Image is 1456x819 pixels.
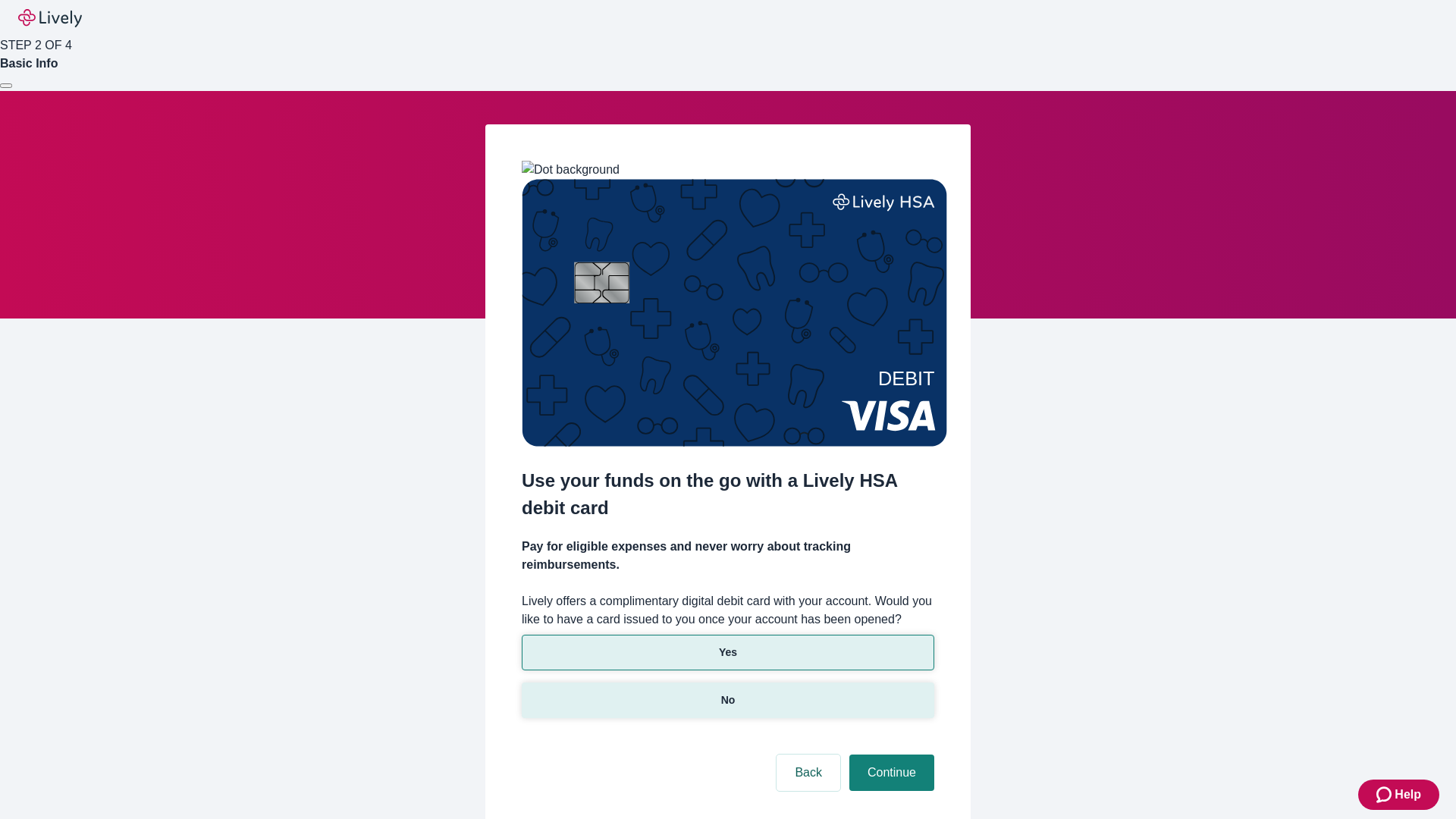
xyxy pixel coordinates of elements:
[849,755,934,791] button: Continue
[522,635,934,670] button: Yes
[522,179,947,447] img: Debit card
[522,467,934,522] h2: Use your funds on the go with a Lively HSA debit card
[1376,786,1395,804] svg: Zendesk support icon
[522,538,934,574] h4: Pay for eligible expenses and never worry about tracking reimbursements.
[719,645,737,661] p: Yes
[1358,780,1439,810] button: Zendesk support iconHelp
[522,682,934,718] button: No
[721,692,736,708] p: No
[1395,786,1421,804] span: Help
[18,9,82,27] img: Lively
[777,755,840,791] button: Back
[522,592,934,629] label: Lively offers a complimentary digital debit card with your account. Would you like to have a card...
[522,161,620,179] img: Dot background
